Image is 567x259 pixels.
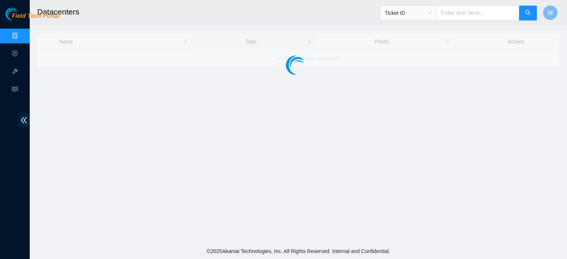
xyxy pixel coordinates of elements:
[18,113,30,127] span: double-left
[519,6,537,20] button: search
[525,10,531,17] span: search
[543,5,558,20] button: M
[548,8,552,17] span: M
[12,13,59,20] span: Field Tech Portal
[12,83,18,98] span: read
[385,7,432,19] span: Ticket ID
[6,13,59,23] a: Akamai TechnologiesField Tech Portal
[30,243,567,259] footer: © 2025 Akamai Technologies, Inc. All Rights Reserved. Internal and Confidential.
[6,7,38,20] img: Akamai Technologies
[436,6,519,20] input: Enter text here...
